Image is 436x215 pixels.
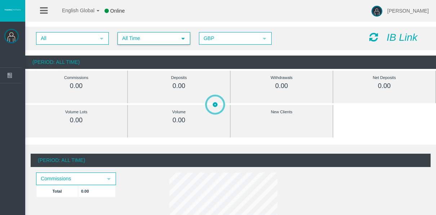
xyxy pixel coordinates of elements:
[41,82,111,90] div: 0.00
[247,82,316,90] div: 0.00
[36,185,78,197] td: Total
[387,32,418,43] i: IB Link
[4,8,22,11] img: logo.svg
[262,36,267,41] span: select
[369,32,378,42] i: Reload Dashboard
[78,185,116,197] td: 0.00
[99,36,104,41] span: select
[350,82,419,90] div: 0.00
[180,36,186,41] span: select
[31,154,431,167] div: (Period: All Time)
[200,33,258,44] span: GBP
[350,74,419,82] div: Net Deposits
[387,8,429,14] span: [PERSON_NAME]
[25,56,436,69] div: (Period: All Time)
[53,8,94,13] span: English Global
[37,33,95,44] span: All
[247,74,316,82] div: Withdrawals
[144,116,214,124] div: 0.00
[37,173,102,184] span: Commissions
[41,116,111,124] div: 0.00
[372,6,382,17] img: user-image
[110,8,125,14] span: Online
[144,74,214,82] div: Deposits
[144,108,214,116] div: Volume
[41,108,111,116] div: Volume Lots
[144,82,214,90] div: 0.00
[118,33,177,44] span: All Time
[106,176,112,182] span: select
[41,74,111,82] div: Commissions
